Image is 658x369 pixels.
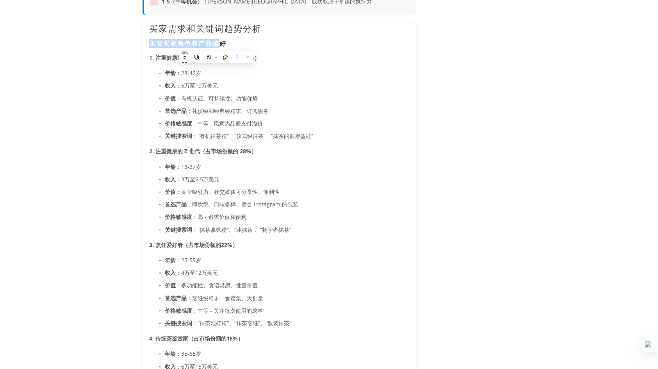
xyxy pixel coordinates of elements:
[176,69,201,77] font: ：28-42岁
[192,307,263,314] font: ：中等 - 关注每次使用的成本
[149,335,243,342] font: 4. 传统茶鉴赏家（占市场份额的18%）
[176,281,258,289] font: ：多功能性、食谱灵感、批量价值
[165,256,176,264] font: 年龄
[165,201,187,208] font: 首选产品
[149,22,262,34] font: 买家需求和关键词趋势分析
[165,107,187,115] font: 首选产品
[176,256,201,264] font: ：25-55岁
[165,281,176,289] font: 价值
[165,95,176,102] font: 价值
[165,69,176,77] font: 年龄
[165,350,176,357] font: 年龄
[149,54,260,61] font: 1. 注重健康的千禧一代（占市场份额的32%）
[192,132,313,140] font: ：“有机抹茶粉”、“仪式级抹茶”、“抹茶的健康益处”
[192,226,291,233] font: ：“抹茶拿铁粉”、“冰抹茶”、“初学者抹茶”
[192,213,246,220] font: ：高 - 追求价值和便利
[165,176,176,183] font: 收入
[149,147,257,155] font: 2. 注重健康的 Z 世代（占市场份额的 28%）
[192,319,291,327] font: ：“抹茶泡打粉”、“抹茶烹饪”、“散装抹茶”
[165,269,176,276] font: 收入
[149,241,238,249] font: 3. 烹饪爱好者（占市场份额的22%）
[176,163,201,170] font: ：18-27岁
[165,226,192,233] font: 关键搜索词
[187,294,263,302] font: ：烹饪级粉末、食谱集、大批量
[165,163,176,170] font: 年龄
[176,350,201,357] font: ：35-65岁
[192,120,263,127] font: ：中等 - 愿意为品质支付溢价
[165,188,176,195] font: 价值
[165,319,192,327] font: 关键搜索词
[165,120,192,127] font: 价格敏感度
[165,307,192,314] font: 价格敏感度
[149,39,226,48] font: 主要买家角色和产品偏好
[165,82,176,89] font: 收入
[176,176,219,183] font: ：3万至6.5万美元
[176,95,258,102] font: ：有机认证、可持续性、功能优势
[176,82,218,89] font: ：5万至10万美元
[165,213,192,220] font: 价格敏感度
[176,188,280,195] font: ：美学吸引力、社交媒体可分享性、便利性
[176,269,218,276] font: ：4万至12万美元
[165,294,187,302] font: 首选产品
[165,132,192,140] font: 关键搜索词
[187,201,298,208] font: ：即饮型、口味多样、适合 Instagram 的包装
[187,107,269,115] font: ：礼仪级和经典级粉末、订阅服务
